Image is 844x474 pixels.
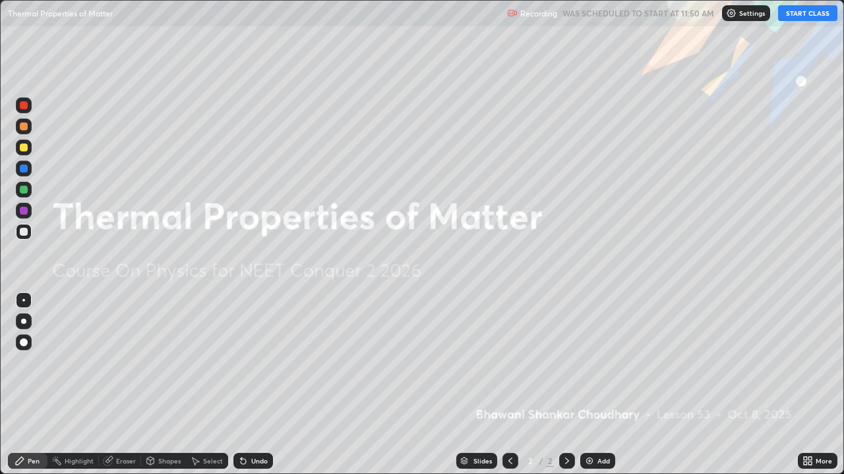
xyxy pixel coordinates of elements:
div: 2 [546,455,554,467]
img: class-settings-icons [726,8,737,18]
button: START CLASS [778,5,837,21]
div: Eraser [116,458,136,464]
div: Highlight [65,458,94,464]
div: Undo [251,458,268,464]
h5: WAS SCHEDULED TO START AT 11:50 AM [562,7,714,19]
p: Thermal Properties of Matter [8,8,113,18]
div: Shapes [158,458,181,464]
p: Recording [520,9,557,18]
img: recording.375f2c34.svg [507,8,518,18]
div: 2 [524,457,537,465]
div: Add [597,458,610,464]
div: Select [203,458,223,464]
p: Settings [739,10,765,16]
div: More [816,458,832,464]
div: Slides [473,458,492,464]
div: / [539,457,543,465]
img: add-slide-button [584,456,595,466]
div: Pen [28,458,40,464]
